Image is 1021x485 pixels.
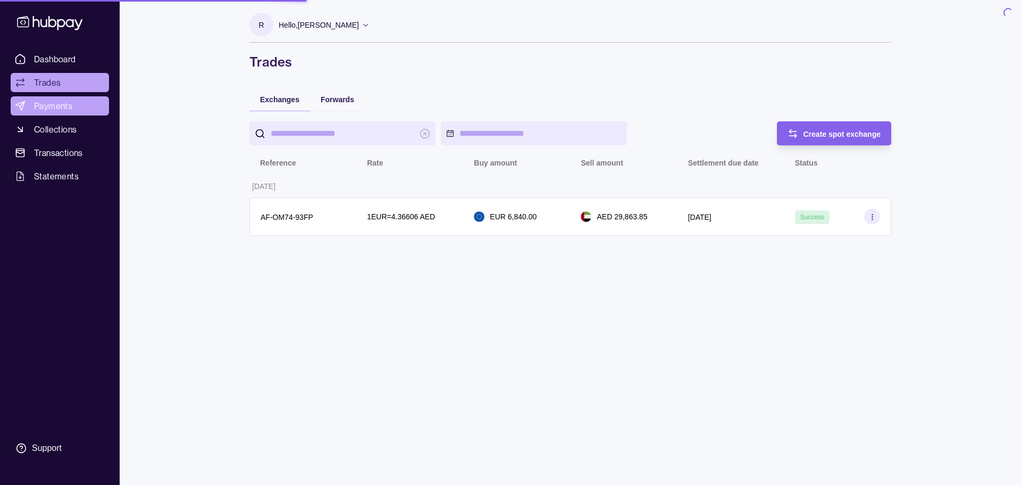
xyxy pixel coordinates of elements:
[11,50,109,69] a: Dashboard
[795,159,818,167] p: Status
[474,159,517,167] p: Buy amount
[34,170,79,183] span: Statements
[34,100,72,112] span: Payments
[474,211,484,222] img: eu
[34,146,83,159] span: Transactions
[597,211,647,223] p: AED 29,863.85
[260,159,296,167] p: Reference
[367,211,435,223] p: 1 EUR = 4.36606 AED
[777,121,892,145] button: Create spot exchange
[249,53,891,70] h1: Trades
[11,73,109,92] a: Trades
[688,213,712,221] p: [DATE]
[260,95,299,104] span: Exchanges
[581,159,623,167] p: Sell amount
[490,211,537,223] p: EUR 6,840.00
[34,76,61,89] span: Trades
[804,130,881,138] span: Create spot exchange
[11,437,109,459] a: Support
[271,121,414,145] input: search
[252,182,275,191] p: [DATE]
[261,213,313,221] p: AF-OM74-93FP
[34,53,76,65] span: Dashboard
[11,167,109,186] a: Statements
[321,95,354,104] span: Forwards
[688,159,759,167] p: Settlement due date
[279,19,359,31] p: Hello, [PERSON_NAME]
[800,213,824,221] span: Success
[258,19,264,31] p: R
[34,123,77,136] span: Collections
[11,143,109,162] a: Transactions
[32,442,62,454] div: Support
[11,96,109,116] a: Payments
[581,211,591,222] img: ae
[367,159,383,167] p: Rate
[11,120,109,139] a: Collections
